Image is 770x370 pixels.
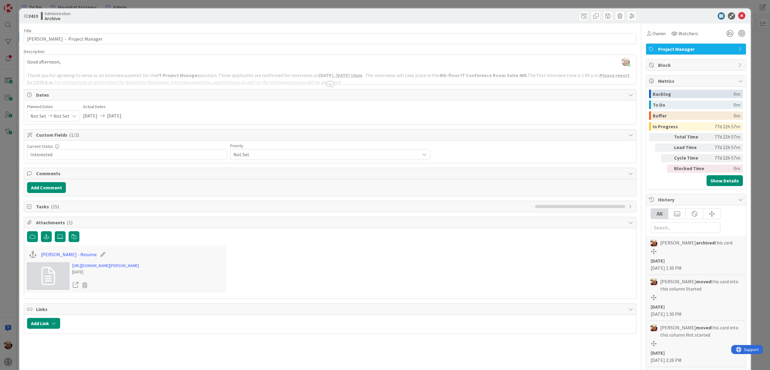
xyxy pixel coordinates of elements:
img: Ed [651,278,657,285]
span: [DATE] [107,110,122,121]
span: ( 1 ) [67,219,72,225]
div: Lead Time [674,144,707,152]
div: [DATE] 1:30 PM [651,303,741,318]
span: Planned Dates [27,104,80,110]
span: Comments [36,170,625,177]
span: Links [36,306,625,313]
div: To Do [653,101,734,109]
span: ID [24,12,38,20]
b: 2410 [28,13,38,19]
span: Project Manager [658,45,735,53]
span: Attachments [36,219,625,226]
span: Watchers [679,30,698,37]
p: Good afternoon, [27,58,633,65]
button: Add Comment [27,182,66,193]
div: Buffer [653,111,734,120]
div: Total Time [674,133,707,141]
span: [PERSON_NAME] this card [660,239,732,246]
div: 0m [710,165,740,173]
span: [DATE] [83,110,97,121]
input: type card name here... [24,33,636,44]
a: [URL][DOMAIN_NAME][PERSON_NAME] [72,263,139,269]
span: Administration [45,11,71,16]
button: Show Details [707,175,743,186]
div: 77d 22h 57m [710,133,740,141]
a: [PERSON_NAME] - Resume [41,251,97,258]
span: Not Set [54,111,69,121]
div: [DATE] [72,269,139,275]
div: In Progress [653,122,715,131]
img: 47baDnwXjK0SC7IUEHXkgTdjnyHojXLA.jpg [621,58,630,66]
span: History [658,196,735,203]
span: Owner [652,30,666,37]
div: Priority [230,144,430,148]
label: Current Status [27,144,53,149]
div: 77d 22h 57m [715,122,740,131]
span: ( 1/2 ) [69,132,79,138]
b: moved [696,278,711,284]
b: [DATE] [651,304,665,310]
div: Backlog [653,90,734,98]
span: Actual Dates [83,104,122,110]
img: Ed [651,325,657,331]
div: [DATE] 1:30 PM [651,257,741,272]
span: Metrics [658,77,735,85]
span: Custom Fields [36,131,625,138]
span: Block [658,61,735,69]
div: 77d 22h 57m [710,144,740,152]
div: All [651,209,668,219]
div: Blocked Time [674,165,707,173]
span: Not Set [233,150,417,159]
div: Cycle Time [674,154,707,162]
div: [DATE] 2:26 PM [651,349,741,364]
span: [PERSON_NAME] this card into this column Started [660,278,741,292]
span: Tasks [36,203,532,210]
img: Ed [651,240,657,246]
div: 0m [734,111,740,120]
b: [DATE] [651,258,665,264]
span: Dates [36,91,625,98]
b: archived [696,240,715,246]
span: Not Set [30,111,46,121]
b: Archive [45,16,71,21]
input: Search... [651,222,720,233]
b: [DATE] [651,350,665,356]
b: moved [696,325,711,331]
span: [PERSON_NAME] this card into this column Not started [660,324,741,338]
label: Title [24,28,32,33]
button: Add Link [27,318,60,329]
span: Support [13,1,27,8]
div: 0m [734,90,740,98]
div: 0m [734,101,740,109]
span: Description [24,49,45,54]
a: Open [72,281,79,289]
span: ( 15 ) [51,204,59,210]
div: 77d 22h 57m [710,154,740,162]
